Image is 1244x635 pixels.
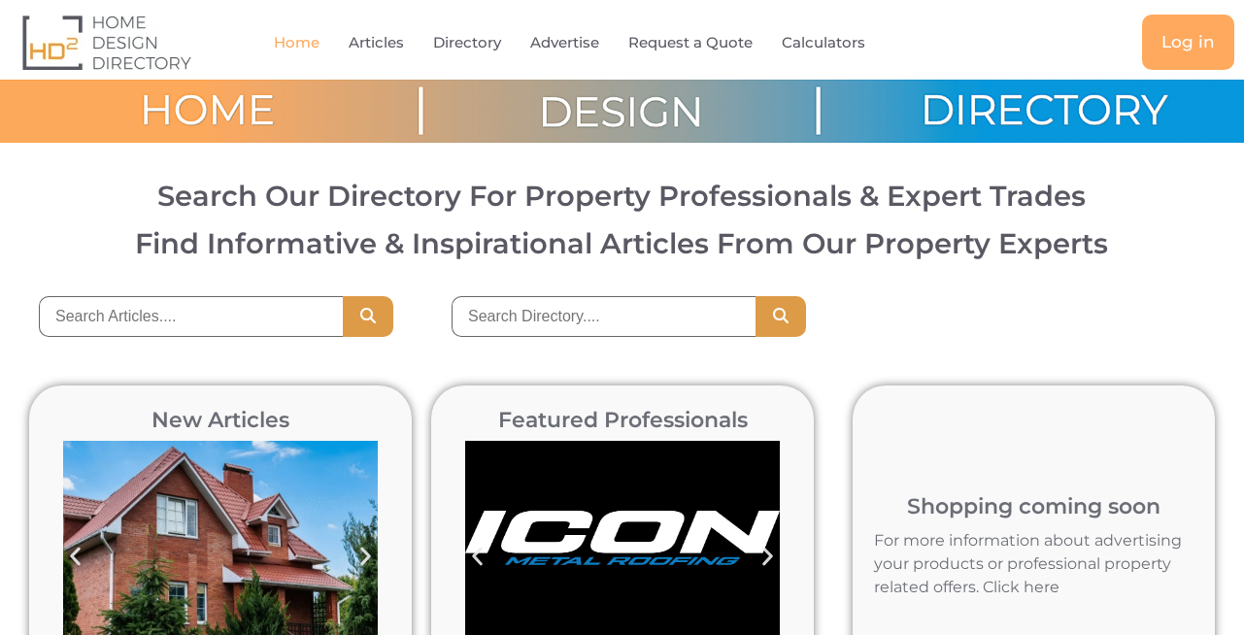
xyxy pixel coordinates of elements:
[530,20,599,65] a: Advertise
[862,496,1205,518] h2: Shopping coming soon
[53,410,387,431] h2: New Articles
[31,229,1212,257] h3: Find Informative & Inspirational Articles From Our Property Experts
[452,296,756,337] input: Search Directory....
[349,20,404,65] a: Articles
[628,20,753,65] a: Request a Quote
[274,20,319,65] a: Home
[455,410,790,431] h2: Featured Professionals
[254,20,928,65] nav: Menu
[39,296,343,337] input: Search Articles....
[433,20,501,65] a: Directory
[344,535,387,579] div: Next
[874,529,1194,599] p: For more information about advertising your products or professional property related offers. Cli...
[31,182,1212,210] h2: Search Our Directory For Property Professionals & Expert Trades
[53,535,97,579] div: Previous
[343,296,393,337] button: Search
[455,535,499,579] div: Previous
[1161,34,1215,50] span: Log in
[746,535,790,579] div: Next
[782,20,865,65] a: Calculators
[756,296,806,337] button: Search
[1142,15,1234,70] a: Log in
